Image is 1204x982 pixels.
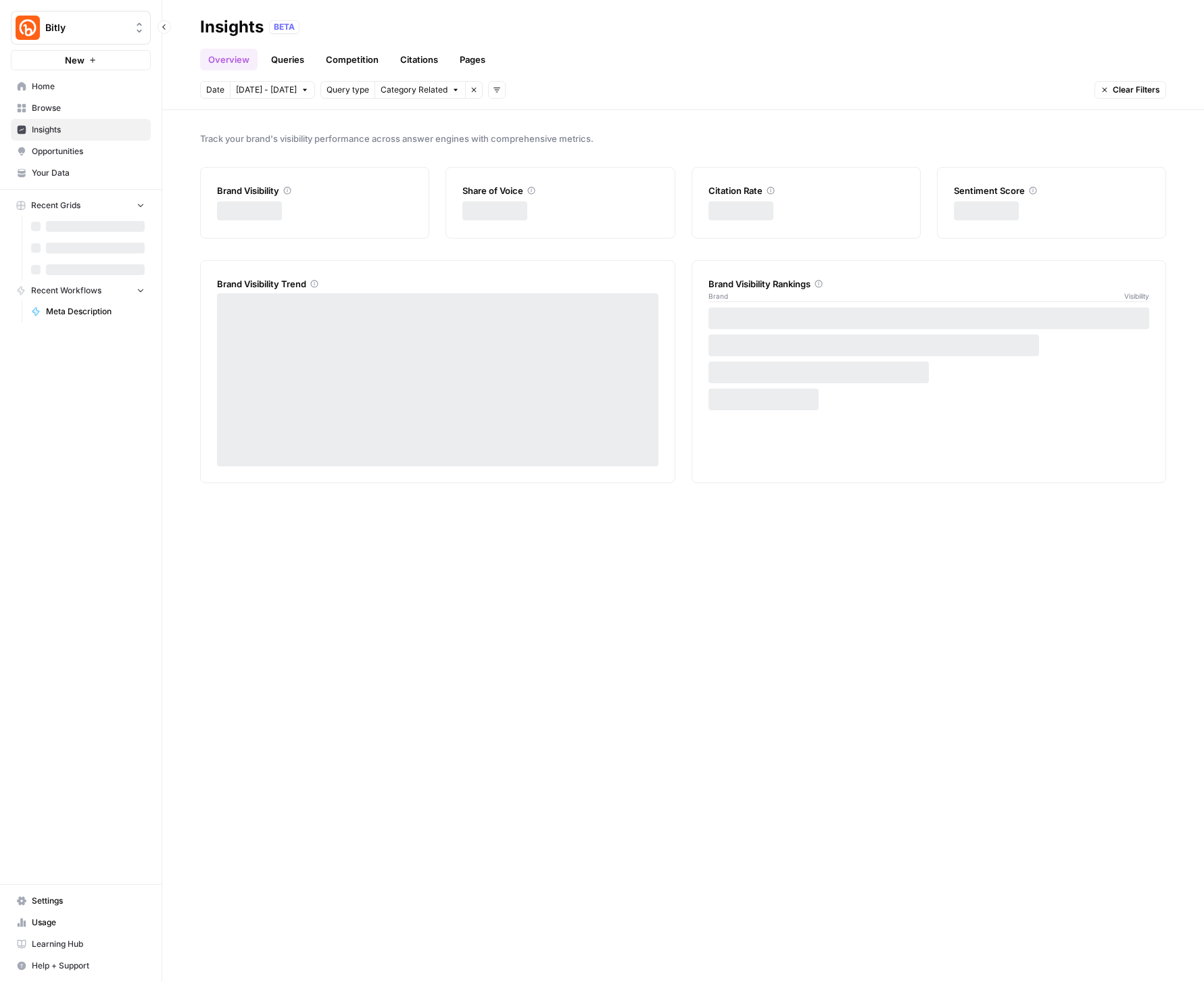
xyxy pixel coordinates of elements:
span: Brand [708,291,728,301]
span: Home [32,80,145,93]
span: Usage [32,916,145,929]
div: Insights [200,16,264,38]
a: Learning Hub [11,933,151,955]
a: Home [11,76,151,97]
span: Insights [32,124,145,136]
button: Category Related [375,81,465,99]
span: Date [206,84,224,96]
span: Your Data [32,167,145,179]
button: Recent Workflows [11,280,151,301]
div: Sentiment Score [954,184,1149,197]
a: Competition [318,49,387,70]
span: Track your brand's visibility performance across answer engines with comprehensive metrics. [200,132,1166,145]
a: Browse [11,97,151,119]
span: Meta Description [46,305,145,318]
button: Recent Grids [11,195,151,216]
img: Bitly Logo [16,16,40,40]
span: [DATE] - [DATE] [236,84,297,96]
a: Queries [263,49,312,70]
span: Opportunities [32,145,145,157]
a: Opportunities [11,141,151,162]
a: Meta Description [25,301,151,322]
span: Recent Grids [31,199,80,212]
span: New [65,53,85,67]
a: Your Data [11,162,151,184]
a: Usage [11,912,151,933]
div: Citation Rate [708,184,904,197]
div: Brand Visibility [217,184,412,197]
a: Pages [452,49,493,70]
a: Overview [200,49,258,70]
div: BETA [269,20,299,34]
span: Help + Support [32,960,145,972]
a: Citations [392,49,446,70]
div: Brand Visibility Rankings [708,277,1150,291]
a: Insights [11,119,151,141]
button: Workspace: Bitly [11,11,151,45]
button: Clear Filters [1094,81,1166,99]
span: Clear Filters [1113,84,1160,96]
div: Brand Visibility Trend [217,277,658,291]
span: Browse [32,102,145,114]
span: Category Related [381,84,448,96]
span: Recent Workflows [31,285,101,297]
button: Help + Support [11,955,151,977]
span: Bitly [45,21,127,34]
button: [DATE] - [DATE] [230,81,315,99]
a: Settings [11,890,151,912]
span: Query type [327,84,369,96]
span: Learning Hub [32,938,145,950]
span: Visibility [1124,291,1149,301]
button: New [11,50,151,70]
span: Settings [32,895,145,907]
div: Share of Voice [462,184,658,197]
